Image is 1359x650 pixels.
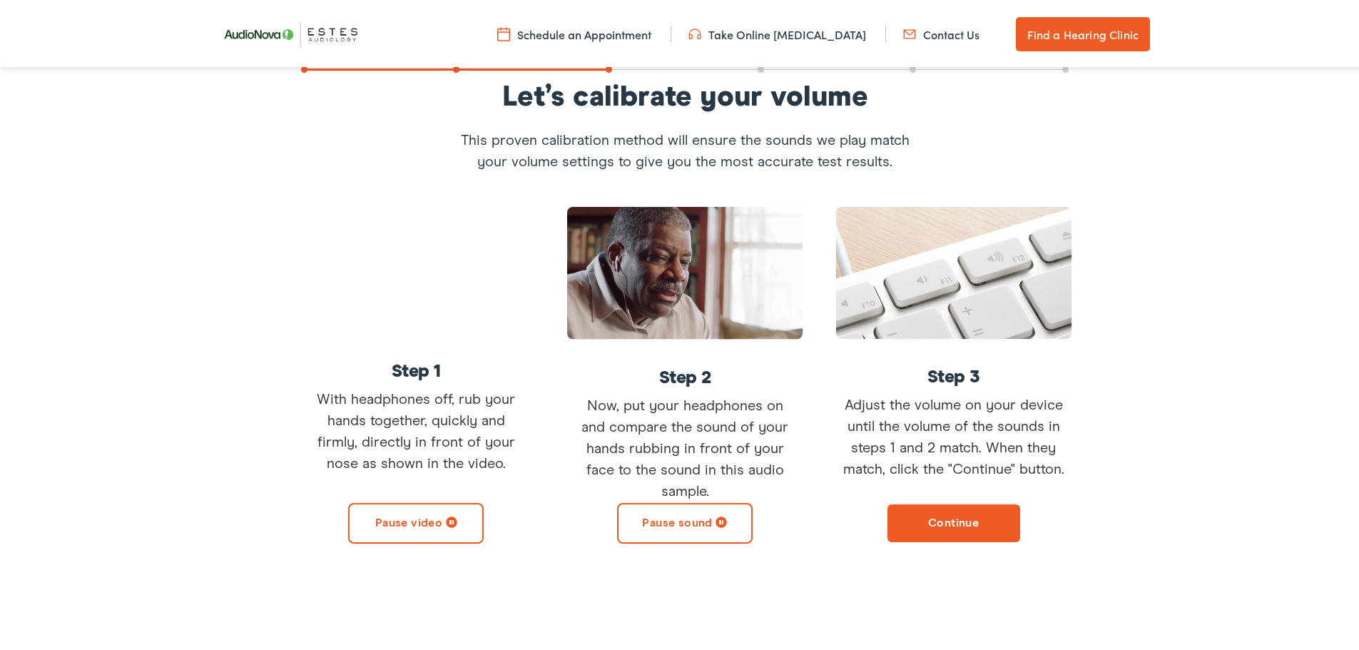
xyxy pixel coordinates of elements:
[903,24,979,39] a: Contact Us
[903,24,916,39] img: utility icon
[298,386,534,472] p: With headphones off, rub your hands together, quickly and firmly, directly in front of your nose ...
[567,204,803,337] img: step2.png
[567,392,803,499] p: Now, put your headphones on and compare the sound of your hands rubbing in front of your face to ...
[567,366,803,384] h6: Step 2
[688,24,866,39] a: Take Online [MEDICAL_DATA]
[836,392,1072,477] p: Adjust the volume on your device until the volume of the sounds in steps 1 and 2 match. When they...
[836,365,1072,383] h6: Step 3
[449,109,920,170] div: This proven calibration method will ensure the sounds we play match your volume settings to give ...
[836,204,1072,336] img: step3.png
[298,204,534,336] iframe: Calibrating Sound for Hearing Test
[348,500,484,541] button: Pause video
[449,81,920,109] div: Let’s calibrate your volume
[886,500,1022,541] button: Continue
[617,500,753,541] button: Pause sound
[497,24,651,39] a: Schedule an Appointment
[1016,14,1150,49] a: Find a Hearing Clinic
[298,360,534,377] h6: Step 1
[497,24,510,39] img: utility icon
[688,24,701,39] img: utility icon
